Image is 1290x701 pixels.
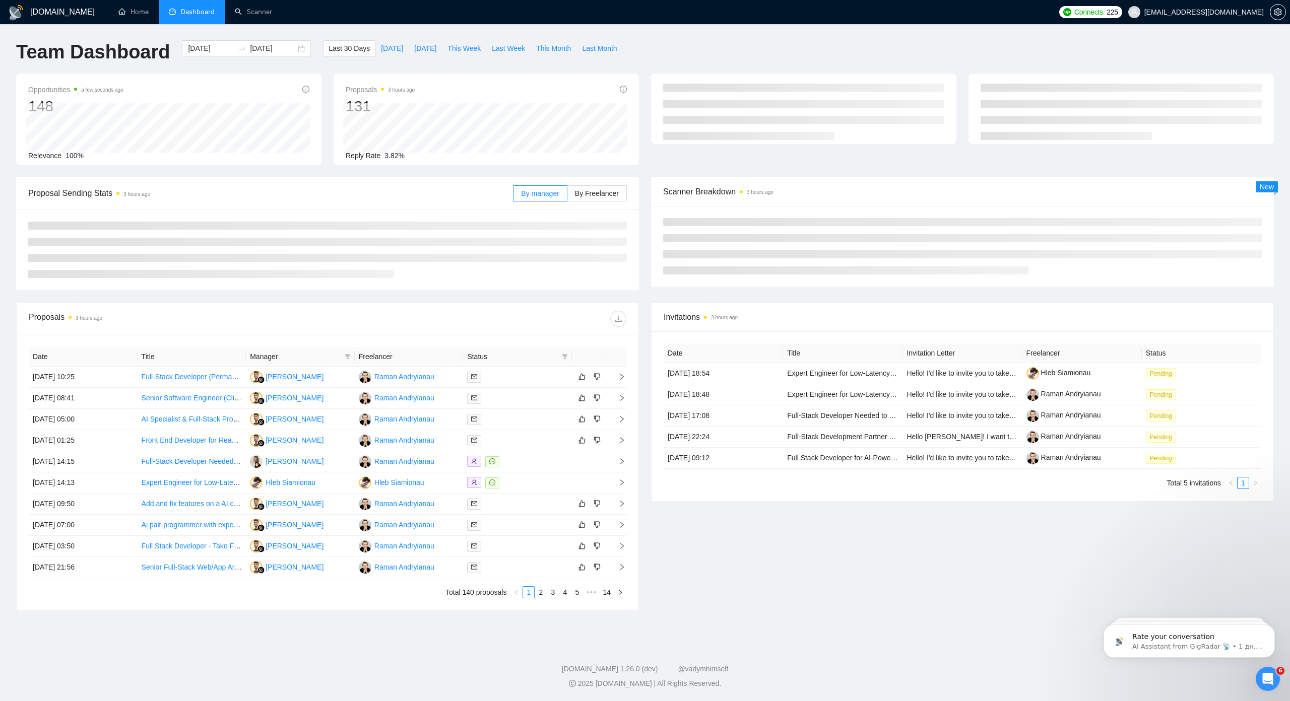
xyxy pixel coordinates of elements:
button: like [576,434,588,446]
td: Full Stack Developer - Take Figma Prototype to Launch [138,536,246,557]
button: dislike [591,519,603,531]
div: [PERSON_NAME] [266,540,324,551]
button: like [576,413,588,425]
button: This Month [531,40,576,56]
span: [DATE] [381,43,403,54]
div: [PERSON_NAME] [266,413,324,425]
td: Expert Engineer for Low-Latency Parsing [783,384,902,405]
a: RARaman Andryianau [359,563,434,571]
span: like [578,500,586,508]
td: [DATE] 07:00 [29,515,138,536]
div: Raman Andryianau [374,562,434,573]
p: Rate your conversation [44,29,174,39]
img: gigradar-bm.png [257,524,265,531]
a: Pending [1146,390,1180,398]
img: RA [359,540,371,552]
a: Pending [1146,433,1180,441]
a: Expert Engineer for Low-Latency Parsing [787,369,916,377]
a: Full Stack Developer - Take Figma Prototype to Launch [142,542,314,550]
span: user-add [471,479,477,485]
span: right [610,564,625,571]
th: Title [138,347,246,367]
td: [DATE] 17:08 [664,405,783,427]
img: RA [359,434,371,447]
span: right [610,479,625,486]
th: Date [29,347,138,367]
td: Add and fix features on a AI chat website [138,494,246,515]
span: right [610,415,625,423]
button: This Week [442,40,486,56]
img: gigradar-bm.png [257,440,265,447]
td: [DATE] 18:54 [664,363,783,384]
td: Ai pair programmer with expertise in transitioning current code to ai generated code [138,515,246,536]
button: like [576,561,588,573]
span: Pending [1146,432,1176,443]
span: Connects: [1074,7,1105,18]
img: c1MGLMCC3awGTNqxopMyI2AS6PNpvWm4MQBnh2CpKnP8a-34DCrd-4MPfc5AHKGFDD [1026,367,1039,380]
div: [PERSON_NAME] [266,562,324,573]
td: [DATE] 09:12 [664,448,783,469]
td: [DATE] 01:25 [29,430,138,451]
a: searchScanner [235,8,272,16]
span: [DATE] [414,43,436,54]
a: HSHleb Siamionau [359,478,424,486]
span: like [578,563,586,571]
img: HB [250,434,263,447]
span: dislike [594,542,601,550]
td: Senior Full-Stack Web/App Architect (Zillow + Houzz Hybrid) — Build, Ship, Scale [138,557,246,578]
a: HB[PERSON_NAME] [250,499,324,507]
a: Senior Full-Stack Web/App Architect (Zillow + Houzz Hybrid) — Build, Ship, Scale [142,563,397,571]
td: [DATE] 14:13 [29,472,138,494]
img: HB [250,540,263,552]
span: setting [1270,8,1285,16]
li: Next Page [1249,477,1261,489]
a: Full-Stack Developer Needed to Build Complete Dating App (iOS & Android) [142,457,379,465]
a: Expert Engineer for Low-Latency Parsing [787,390,916,398]
span: right [1252,480,1258,486]
img: HB [250,392,263,404]
span: dislike [594,521,601,529]
td: [DATE] 22:24 [664,427,783,448]
button: like [576,519,588,531]
span: Last 30 Days [329,43,370,54]
a: Raman Andryianau [1026,432,1101,440]
span: mail [471,501,477,507]
span: info-circle [302,86,309,93]
a: HB[PERSON_NAME] [250,541,324,549]
button: [DATE] [409,40,442,56]
span: By manager [521,189,559,197]
span: right [610,437,625,444]
a: RARaman Andryianau [359,520,434,528]
a: Pending [1146,369,1180,377]
iframe: Intercom notifications сообщение [1088,603,1290,674]
img: gigradar-bm.png [257,376,265,383]
td: [DATE] 05:00 [29,409,138,430]
input: Start date [188,43,234,54]
span: Pending [1146,389,1176,400]
a: Full-Stack Developer (Permanent, 20–40h/week) [142,373,294,381]
img: RA [359,561,371,574]
a: Pending [1146,411,1180,419]
span: message [489,479,495,485]
a: RARaman Andryianau [359,372,434,380]
span: message [489,458,495,464]
div: [PERSON_NAME] [266,371,324,382]
span: mail [471,564,477,570]
img: Profile image for AI Assistant from GigRadar 📡 [23,30,39,46]
span: like [578,373,586,381]
a: 14 [600,587,614,598]
a: RARaman Andryianau [359,499,434,507]
span: Pending [1146,453,1176,464]
div: Hleb Siamionau [374,477,424,488]
span: Opportunities [28,84,123,96]
input: End date [250,43,296,54]
div: [PERSON_NAME] [266,519,324,530]
div: 131 [346,97,415,116]
a: RARaman Andryianau [359,541,434,549]
a: AI Specialist & Full‑Stack Programmer (LLMs • RAG • Python/JS) [142,415,346,423]
button: right [1249,477,1261,489]
button: dislike [591,392,603,404]
a: Raman Andryianau [1026,453,1101,461]
img: RA [359,413,371,426]
div: [PERSON_NAME] [266,456,324,467]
